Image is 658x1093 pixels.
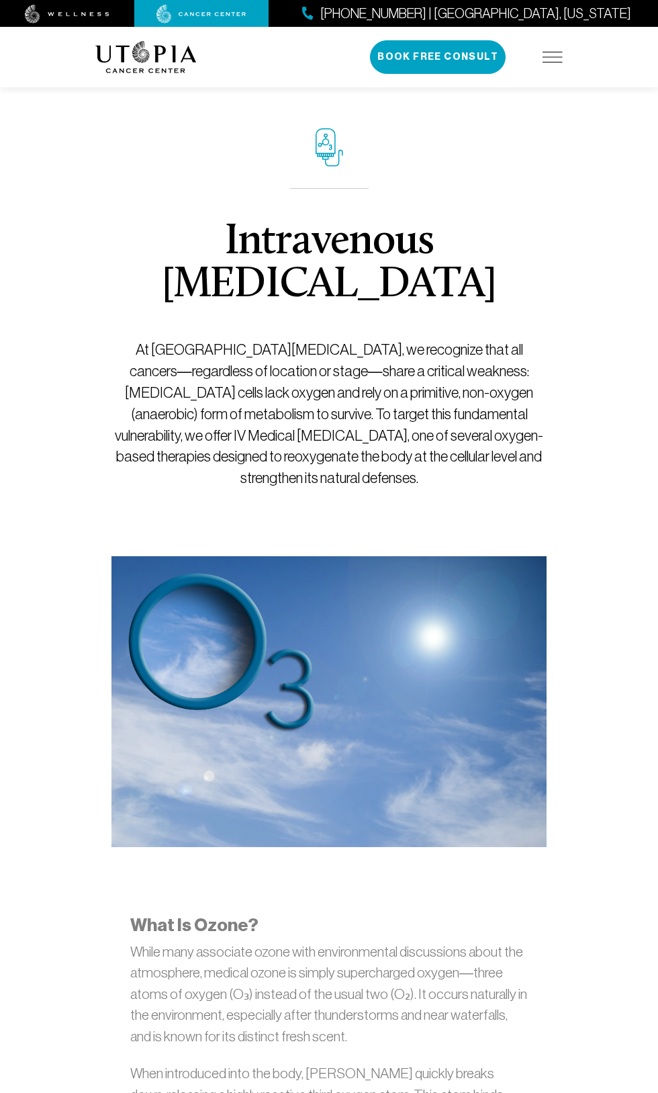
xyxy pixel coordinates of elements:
[111,556,547,846] img: Intravenous Ozone Therapy
[130,941,528,1047] p: While many associate ozone with environmental discussions about the atmosphere, medical ozone is ...
[95,41,197,73] img: logo
[316,128,343,167] img: icon
[111,339,547,489] p: At [GEOGRAPHIC_DATA][MEDICAL_DATA], we recognize that all cancers—regardless of location or stage...
[370,40,506,74] button: Book Free Consult
[543,52,563,62] img: icon-hamburger
[130,914,258,936] strong: What Is Ozone?
[111,221,547,307] h1: Intravenous [MEDICAL_DATA]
